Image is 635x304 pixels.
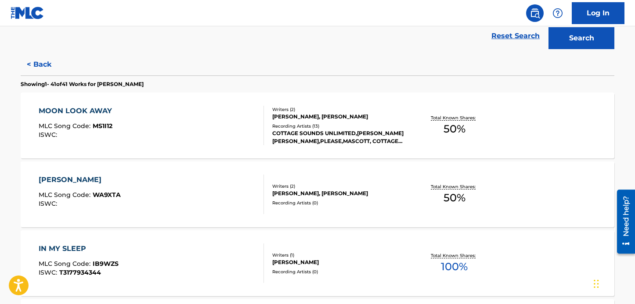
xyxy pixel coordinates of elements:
div: IN MY SLEEP [39,243,119,254]
div: Writers ( 1 ) [272,252,405,258]
p: Total Known Shares: [431,183,478,190]
img: MLC Logo [11,7,44,19]
span: MLC Song Code : [39,191,93,199]
span: ISWC : [39,268,59,276]
a: [PERSON_NAME]MLC Song Code:WA9XTAISWC:Writers (2)[PERSON_NAME], [PERSON_NAME]Recording Artists (0... [21,161,614,227]
span: ISWC : [39,200,59,207]
span: MLC Song Code : [39,122,93,130]
div: Help [549,4,566,22]
p: Total Known Shares: [431,252,478,259]
a: Public Search [526,4,544,22]
img: help [552,8,563,18]
div: [PERSON_NAME], [PERSON_NAME] [272,190,405,197]
iframe: Resource Center [610,186,635,257]
div: [PERSON_NAME] [39,175,121,185]
div: MOON LOOK AWAY [39,106,116,116]
div: Drag [594,271,599,297]
iframe: Chat Widget [591,262,635,304]
p: Total Known Shares: [431,114,478,121]
button: Search [548,27,614,49]
span: 50 % [444,121,465,137]
span: T3177934344 [59,268,101,276]
span: ISWC : [39,131,59,139]
a: MOON LOOK AWAYMLC Song Code:MS1I12ISWC:Writers (2)[PERSON_NAME], [PERSON_NAME]Recording Artists (... [21,93,614,158]
div: [PERSON_NAME] [272,258,405,266]
img: search [530,8,540,18]
div: Recording Artists ( 0 ) [272,200,405,206]
span: IB9WZS [93,260,119,268]
a: IN MY SLEEPMLC Song Code:IB9WZSISWC:T3177934344Writers (1)[PERSON_NAME]Recording Artists (0)Total... [21,230,614,296]
span: 50 % [444,190,465,206]
span: MS1I12 [93,122,112,130]
span: WA9XTA [93,191,121,199]
div: [PERSON_NAME], [PERSON_NAME] [272,113,405,121]
div: Writers ( 2 ) [272,183,405,190]
div: Recording Artists ( 0 ) [272,268,405,275]
a: Reset Search [487,26,544,46]
p: Showing 1 - 41 of 41 Works for [PERSON_NAME] [21,80,144,88]
div: COTTAGE SOUNDS UNLIMITED,[PERSON_NAME] [PERSON_NAME],PLEASE,MASCOTT, COTTAGE SOUNDS UNLIMITED, [P... [272,129,405,145]
div: Recording Artists ( 13 ) [272,123,405,129]
div: Writers ( 2 ) [272,106,405,113]
button: < Back [21,54,73,75]
span: 100 % [441,259,468,275]
a: Log In [572,2,624,24]
span: MLC Song Code : [39,260,93,268]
